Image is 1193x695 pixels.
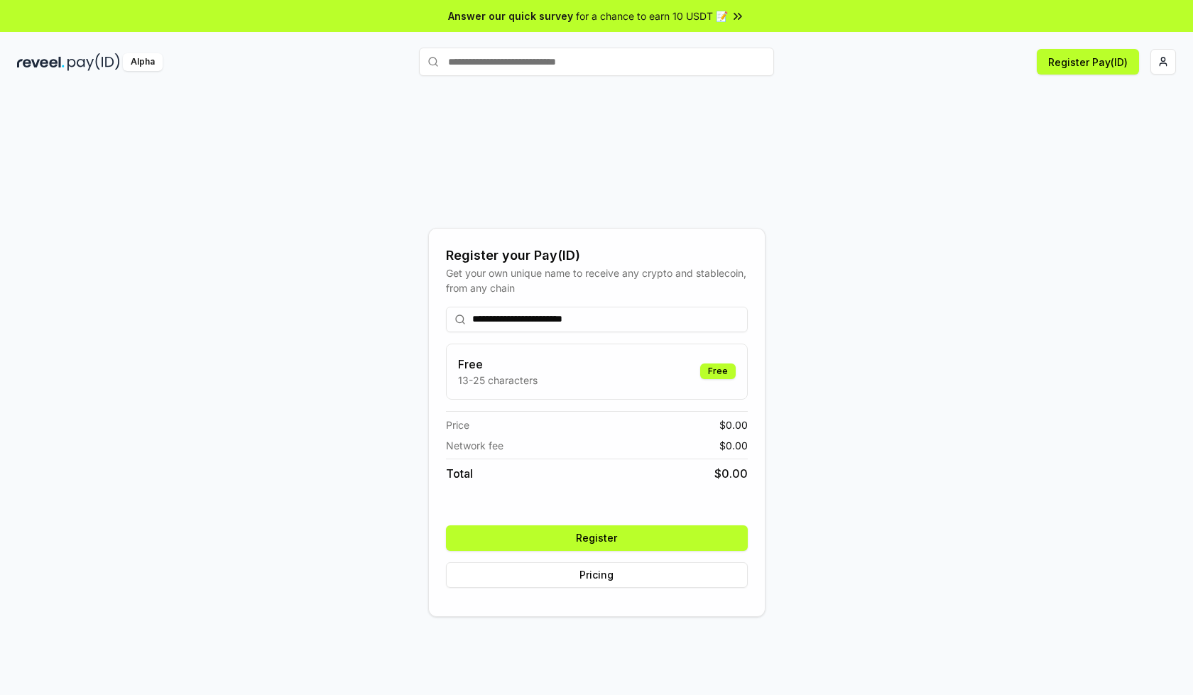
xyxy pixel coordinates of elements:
div: Alpha [123,53,163,71]
p: 13-25 characters [458,373,538,388]
span: Network fee [446,438,503,453]
span: $ 0.00 [719,438,748,453]
div: Get your own unique name to receive any crypto and stablecoin, from any chain [446,266,748,295]
button: Register Pay(ID) [1037,49,1139,75]
span: Total [446,465,473,482]
span: $ 0.00 [719,417,748,432]
div: Free [700,363,736,379]
img: pay_id [67,53,120,71]
span: Answer our quick survey [448,9,573,23]
span: for a chance to earn 10 USDT 📝 [576,9,728,23]
h3: Free [458,356,538,373]
button: Pricing [446,562,748,588]
img: reveel_dark [17,53,65,71]
div: Register your Pay(ID) [446,246,748,266]
span: $ 0.00 [714,465,748,482]
button: Register [446,525,748,551]
span: Price [446,417,469,432]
